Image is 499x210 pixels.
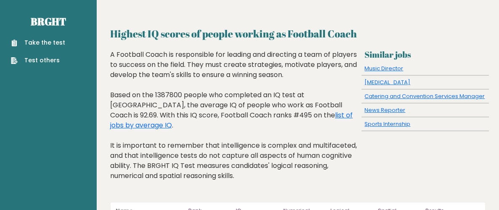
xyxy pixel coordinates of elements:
a: News Reporter [364,106,405,114]
a: [MEDICAL_DATA] [364,78,410,86]
h3: Similar jobs [364,50,486,60]
a: Music Director [364,64,403,72]
a: list of jobs by average IQ [110,110,353,130]
a: Take the test [11,38,65,47]
a: Brght [31,15,66,28]
a: Catering and Convention Services Manager [364,92,485,100]
div: A Football Coach is responsible for leading and directing a team of players to success on the fie... [110,50,358,194]
h2: Highest IQ scores of people working as Football Coach [110,26,486,41]
a: Sports Internship [364,120,410,128]
a: Test others [11,56,65,65]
